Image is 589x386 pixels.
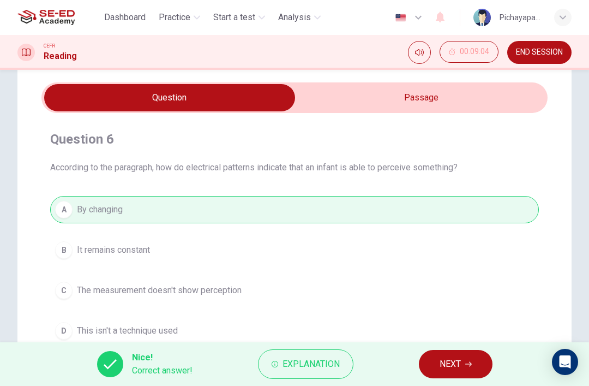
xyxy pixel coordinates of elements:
span: NEXT [440,357,461,372]
img: SE-ED Academy logo [17,7,75,28]
button: Start a test [209,8,269,27]
img: en [394,14,407,22]
button: NEXT [419,350,492,378]
div: Mute [408,41,431,64]
span: Explanation [283,357,340,372]
button: END SESSION [507,41,572,64]
div: Open Intercom Messenger [552,349,578,375]
button: Practice [154,8,205,27]
img: Profile picture [473,9,491,26]
button: Dashboard [100,8,150,27]
button: Explanation [258,349,353,379]
h1: Reading [44,50,77,63]
span: Dashboard [104,11,146,24]
span: END SESSION [516,48,563,57]
span: Start a test [213,11,255,24]
h4: Question 6 [50,130,539,148]
span: Practice [159,11,190,24]
span: According to the paragraph, how do electrical patterns indicate that an infant is able to perceiv... [50,161,539,174]
span: Analysis [278,11,311,24]
div: Hide [440,41,498,64]
span: Correct answer! [132,364,193,377]
span: Nice! [132,351,193,364]
a: SE-ED Academy logo [17,7,100,28]
button: Analysis [274,8,325,27]
span: 00:09:04 [460,47,489,56]
div: Pichayapa Thongtan [500,11,541,24]
button: 00:09:04 [440,41,498,63]
span: CEFR [44,42,55,50]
